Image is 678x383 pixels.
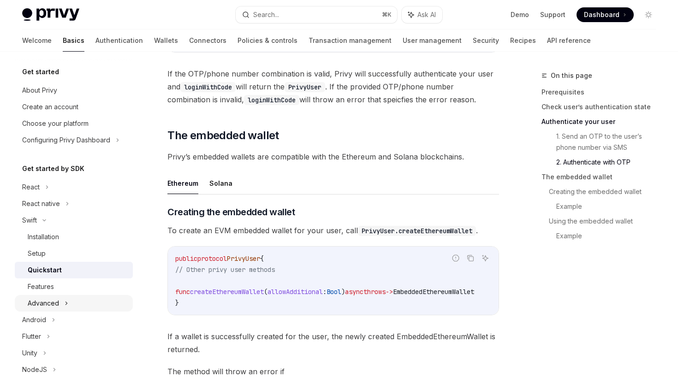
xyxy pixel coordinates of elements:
a: Welcome [22,29,52,52]
span: } [175,299,179,307]
a: Wallets [154,29,178,52]
span: ) [341,288,345,296]
span: On this page [551,70,592,81]
div: Android [22,314,46,325]
a: Authentication [95,29,143,52]
a: 2. Authenticate with OTP [556,155,663,170]
a: Creating the embedded wallet [549,184,663,199]
div: Flutter [22,331,41,342]
a: Security [473,29,499,52]
span: protocol [197,254,227,263]
span: Bool [327,288,341,296]
div: Unity [22,348,37,359]
span: If a wallet is successfully created for the user, the newly created EmbeddedEthereumWallet is ret... [167,330,499,356]
div: Quickstart [28,265,62,276]
a: Recipes [510,29,536,52]
div: Features [28,281,54,292]
span: Privy’s embedded wallets are compatible with the Ethereum and Solana blockchains. [167,150,499,163]
div: Setup [28,248,46,259]
div: React native [22,198,60,209]
a: Prerequisites [541,85,663,100]
button: Report incorrect code [450,252,462,264]
span: func [175,288,190,296]
a: User management [403,29,462,52]
code: PrivyUser.createEthereumWallet [358,226,476,236]
a: Installation [15,229,133,245]
button: Solana [209,172,232,194]
div: Swift [22,215,37,226]
a: Setup [15,245,133,262]
span: -> [386,288,393,296]
span: Creating the embedded wallet [167,206,295,218]
a: Example [556,229,663,243]
code: loginWithCode [244,95,299,105]
a: The embedded wallet [541,170,663,184]
span: Ask AI [417,10,436,19]
a: 1. Send an OTP to the user’s phone number via SMS [556,129,663,155]
span: createEthereumWallet [190,288,264,296]
a: About Privy [15,82,133,99]
span: PrivyUser [227,254,260,263]
span: async [345,288,363,296]
div: Create an account [22,101,78,112]
button: Search...⌘K [236,6,397,23]
span: The embedded wallet [167,128,279,143]
a: Using the embedded wallet [549,214,663,229]
span: allowAdditional [268,288,323,296]
button: Toggle dark mode [641,7,656,22]
a: Basics [63,29,84,52]
code: loginWithCode [180,82,236,92]
span: The method will throw an error if [167,365,499,378]
img: light logo [22,8,79,21]
div: About Privy [22,85,57,96]
div: NodeJS [22,364,47,375]
span: : [323,288,327,296]
div: Advanced [28,298,59,309]
div: React [22,182,40,193]
div: Installation [28,231,59,242]
span: { [260,254,264,263]
a: Quickstart [15,262,133,278]
h5: Get started by SDK [22,163,84,174]
a: Authenticate your user [541,114,663,129]
div: Configuring Privy Dashboard [22,135,110,146]
button: Ask AI [402,6,442,23]
span: throws [363,288,386,296]
span: Dashboard [584,10,619,19]
a: Example [556,199,663,214]
a: Demo [511,10,529,19]
span: public [175,254,197,263]
span: ( [264,288,268,296]
a: Support [540,10,565,19]
button: Copy the contents from the code block [464,252,476,264]
a: Features [15,278,133,295]
a: Transaction management [309,29,392,52]
h5: Get started [22,66,59,77]
button: Ask AI [479,252,491,264]
span: ⌘ K [382,11,392,18]
a: Policies & controls [238,29,297,52]
span: // Other privy user methods [175,265,275,274]
code: PrivyUser [285,82,325,92]
div: Search... [253,9,279,20]
a: Create an account [15,99,133,115]
a: API reference [547,29,591,52]
button: Ethereum [167,172,198,194]
a: Dashboard [577,7,634,22]
div: Choose your platform [22,118,89,129]
span: To create an EVM embedded wallet for your user, call . [167,224,499,237]
a: Connectors [189,29,226,52]
a: Choose your platform [15,115,133,132]
span: EmbeddedEthereumWallet [393,288,474,296]
a: Check user’s authentication state [541,100,663,114]
span: If the OTP/phone number combination is valid, Privy will successfully authenticate your user and ... [167,67,499,106]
